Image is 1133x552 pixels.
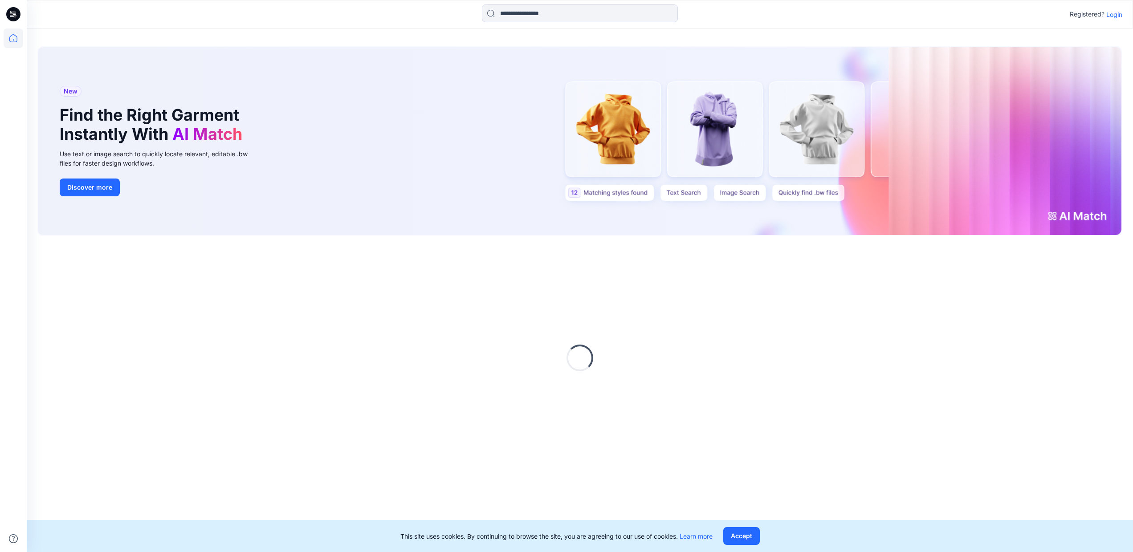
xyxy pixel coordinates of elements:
[680,532,713,540] a: Learn more
[64,86,77,97] span: New
[1070,9,1104,20] p: Registered?
[60,179,120,196] button: Discover more
[60,106,247,144] h1: Find the Right Garment Instantly With
[1106,10,1122,19] p: Login
[172,124,242,144] span: AI Match
[723,527,760,545] button: Accept
[400,532,713,541] p: This site uses cookies. By continuing to browse the site, you are agreeing to our use of cookies.
[60,149,260,168] div: Use text or image search to quickly locate relevant, editable .bw files for faster design workflows.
